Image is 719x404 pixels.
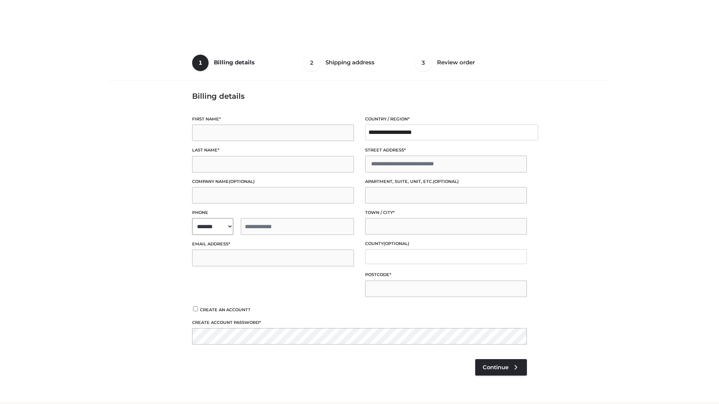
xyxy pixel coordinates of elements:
span: Review order [437,59,475,66]
span: 2 [304,55,320,71]
label: County [365,240,527,247]
label: Postcode [365,271,527,278]
span: Shipping address [325,59,374,66]
span: Billing details [214,59,255,66]
label: Street address [365,147,527,154]
label: Email address [192,241,354,248]
span: (optional) [229,179,255,184]
span: 1 [192,55,209,71]
span: (optional) [433,179,459,184]
h3: Billing details [192,92,527,101]
a: Continue [475,359,527,376]
span: Create an account? [200,307,251,312]
span: 3 [415,55,432,71]
input: Create an account? [192,306,199,311]
label: Apartment, suite, unit, etc. [365,178,527,185]
label: Phone [192,209,354,216]
span: (optional) [383,241,409,246]
label: Create account password [192,319,527,326]
label: Last name [192,147,354,154]
label: Company name [192,178,354,185]
label: Town / City [365,209,527,216]
label: Country / Region [365,116,527,123]
label: First name [192,116,354,123]
span: Continue [483,364,509,371]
